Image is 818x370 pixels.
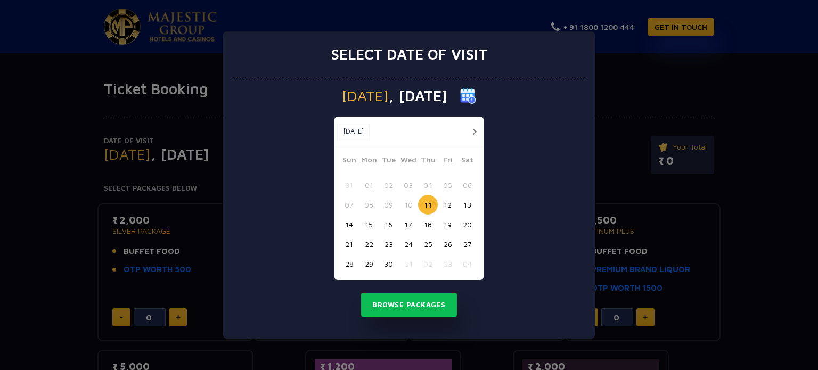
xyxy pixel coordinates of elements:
[418,175,438,195] button: 04
[438,234,457,254] button: 26
[438,195,457,215] button: 12
[339,234,359,254] button: 21
[457,234,477,254] button: 27
[331,45,487,63] h3: Select date of visit
[438,215,457,234] button: 19
[359,215,379,234] button: 15
[359,195,379,215] button: 08
[339,215,359,234] button: 14
[359,254,379,274] button: 29
[438,154,457,169] span: Fri
[359,234,379,254] button: 22
[457,254,477,274] button: 04
[398,234,418,254] button: 24
[379,234,398,254] button: 23
[337,124,370,139] button: [DATE]
[339,175,359,195] button: 31
[418,234,438,254] button: 25
[342,88,389,103] span: [DATE]
[359,154,379,169] span: Mon
[398,195,418,215] button: 10
[398,175,418,195] button: 03
[457,215,477,234] button: 20
[339,195,359,215] button: 07
[457,195,477,215] button: 13
[438,175,457,195] button: 05
[379,254,398,274] button: 30
[418,154,438,169] span: Thu
[389,88,447,103] span: , [DATE]
[379,215,398,234] button: 16
[398,154,418,169] span: Wed
[359,175,379,195] button: 01
[379,154,398,169] span: Tue
[418,254,438,274] button: 02
[457,154,477,169] span: Sat
[339,254,359,274] button: 28
[418,215,438,234] button: 18
[339,154,359,169] span: Sun
[398,254,418,274] button: 01
[457,175,477,195] button: 06
[438,254,457,274] button: 03
[418,195,438,215] button: 11
[460,88,476,104] img: calender icon
[379,175,398,195] button: 02
[398,215,418,234] button: 17
[361,293,457,317] button: Browse Packages
[379,195,398,215] button: 09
